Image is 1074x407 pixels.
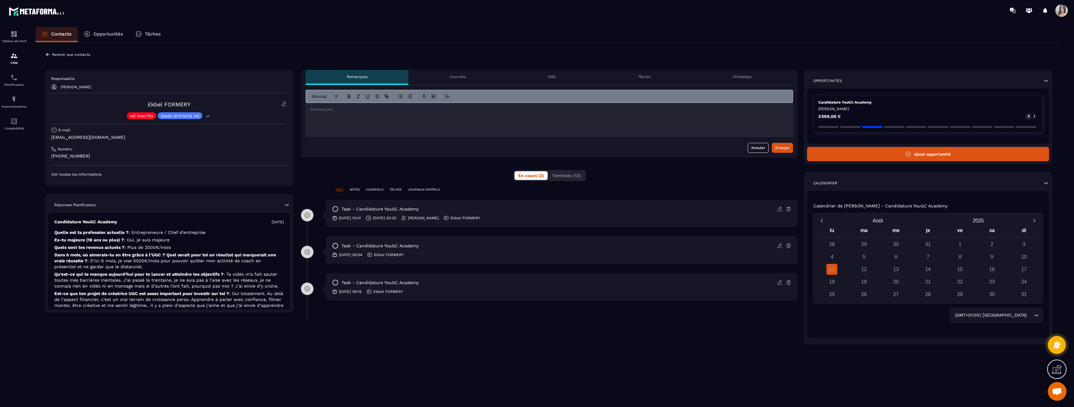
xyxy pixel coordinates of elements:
p: [EMAIL_ADDRESS][DOMAIN_NAME] [51,134,287,140]
p: Ekbel FORMERY [451,216,480,220]
p: Ekbel FORMERY [374,252,404,257]
p: Responsable [51,76,287,81]
p: [PERSON_NAME] [61,85,91,89]
div: Search for option [949,308,1043,322]
p: Calendrier de [PERSON_NAME] - Candidature YouGC Academy [813,203,948,208]
div: 23 [987,276,998,287]
button: Next month [1028,216,1040,225]
p: 0 [1028,114,1030,119]
p: Dans 6 mois, où aimerais-tu en être grâce à l’UGC ? Quel serait pour toi un résultat qui marquera... [54,252,284,270]
button: Previous month [816,216,828,225]
span: : Plus de 2000€/mois [125,245,171,250]
p: [DATE] 20:30 [373,216,396,220]
img: accountant [10,118,18,125]
img: formation [10,30,18,38]
div: ma [848,226,880,237]
div: 3 [1018,239,1029,250]
div: 26 [859,289,870,300]
p: JOURNAUX D'APPELS [408,187,440,192]
p: Automatisations [2,105,27,108]
p: [DATE] [272,220,284,225]
div: 5 [859,251,870,262]
p: Réponses Planificateur [54,202,96,207]
p: E-mail [58,128,70,133]
p: Planificateur [2,83,27,86]
p: 2 599,00 € [818,114,841,119]
div: 20 [890,276,901,287]
div: 10 [1018,251,1029,262]
a: Tâches [129,27,167,42]
button: Ajout opportunité [807,147,1049,161]
div: 27 [890,289,901,300]
p: Tableau de bord [2,39,27,43]
p: [PERSON_NAME] [818,106,1038,111]
div: 9 [987,251,998,262]
a: Ouvrir le chat [1048,382,1067,401]
div: 22 [954,276,965,287]
p: Tâches [638,74,651,79]
p: Voir toutes les informations [51,172,287,177]
span: : D’ici 6 mois, je vise 5000€/mois pour pouvoir quitter mon activité de coach en présentiel et ne... [54,258,261,269]
p: [DATE] 09:16 [339,289,362,294]
p: Courriels [450,74,466,79]
p: Ekbel FORMERY [373,289,403,294]
a: accountantaccountantComptabilité [2,113,27,135]
p: NOTES [350,187,360,192]
p: Contacts [51,31,71,37]
div: 14 [923,264,934,275]
a: Contacts [36,27,78,42]
div: 24 [1018,276,1029,287]
span: : Entrepreneure / Chef d’entreprise [129,230,205,235]
div: ve [944,226,976,237]
p: Quels sont tes revenus actuels ? [54,245,284,250]
p: Revenir aux contacts [52,52,90,57]
img: logo [9,6,65,17]
p: [PERSON_NAME] [408,216,439,220]
p: Opportunités [813,78,842,83]
div: 29 [954,289,965,300]
p: [DATE] 10:01 [339,216,361,220]
div: 21 [923,276,934,287]
a: Opportunités [78,27,129,42]
p: task - Candidature YouGC Academy [342,280,419,286]
input: Search for option [1028,312,1032,319]
p: vsl inscrits [130,114,153,118]
div: Calendar days [816,239,1040,300]
button: Open years overlay [928,215,1028,226]
span: : Oui, je suis majeure [124,237,170,242]
div: 1 [954,239,965,250]
button: Annuler [748,143,769,153]
div: 13 [890,264,901,275]
span: (GMT+01:00) [GEOGRAPHIC_DATA] [953,312,1028,319]
button: Open months overlay [828,215,928,226]
div: 12 [859,264,870,275]
div: 6 [890,251,901,262]
p: leads entrants vsl [161,114,199,118]
p: Calendrier [813,181,837,186]
a: formationformationTableau de bord [2,26,27,47]
a: formationformationCRM [2,47,27,69]
div: 28 [923,289,934,300]
div: 19 [859,276,870,287]
img: scheduler [10,74,18,81]
button: En cours (3) [515,171,548,180]
p: [PHONE_NUMBER] [51,153,287,159]
p: SMS [548,74,556,79]
div: Calendar wrapper [816,226,1040,300]
p: Qu’est-ce qui te manque aujourd’hui pour te lancer et atteindre tes objectifs ? [54,271,284,289]
button: Envoyer [772,143,793,153]
p: TÂCHES [390,187,402,192]
div: 7 [923,251,934,262]
a: schedulerschedulerPlanificateur [2,69,27,91]
span: Terminés (12) [552,173,581,178]
img: formation [10,52,18,60]
p: Tâches [145,31,161,37]
img: automations [10,96,18,103]
p: TOUT [335,187,343,192]
div: 18 [826,276,837,287]
div: 16 [987,264,998,275]
div: 29 [859,239,870,250]
a: Ekbel FORMERY [148,101,190,108]
div: 28 [826,239,837,250]
div: 30 [890,239,901,250]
